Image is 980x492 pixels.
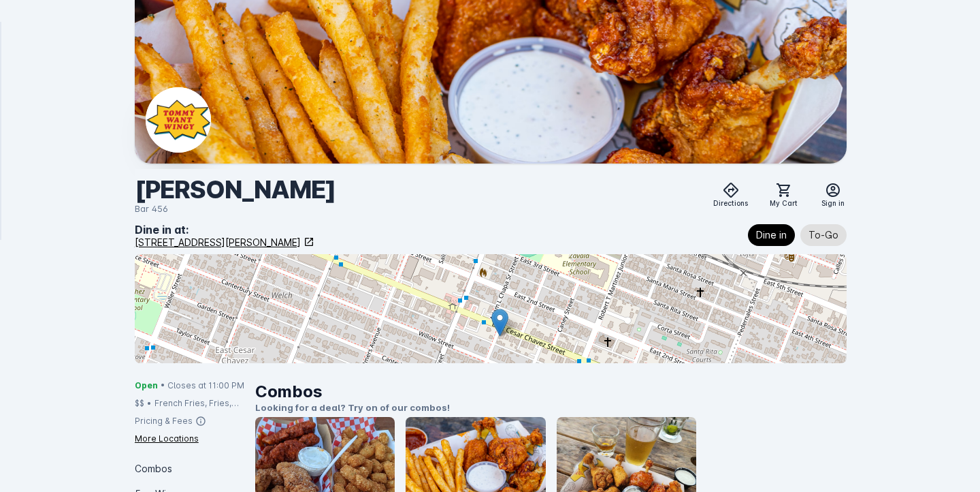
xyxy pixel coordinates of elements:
div: $$ [135,397,144,410]
img: Business Logo [146,87,211,153]
span: To-Go [808,227,838,243]
mat-chip-listbox: Fulfillment [748,221,847,249]
span: • Closes at 11:00 PM [161,380,244,392]
h1: Combos [255,380,847,404]
span: Dine in [756,227,787,243]
div: • [147,397,152,410]
div: Bar 456 [135,202,336,216]
img: Marker [491,309,508,337]
div: [PERSON_NAME] [135,174,336,205]
span: Directions [713,198,748,209]
div: Dine in at: [135,221,314,238]
div: Combos [135,456,244,481]
p: Looking for a deal? Try on of our combos! [255,401,847,415]
div: [STREET_ADDRESS][PERSON_NAME] [135,235,301,249]
div: French Fries, Fries, Fried Chicken, Tots, Buffalo Wings, Chicken, Wings, Fried Pickles [154,397,244,410]
div: More Locations [135,433,199,445]
div: Pricing & Fees [135,415,193,427]
span: Open [135,380,158,392]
